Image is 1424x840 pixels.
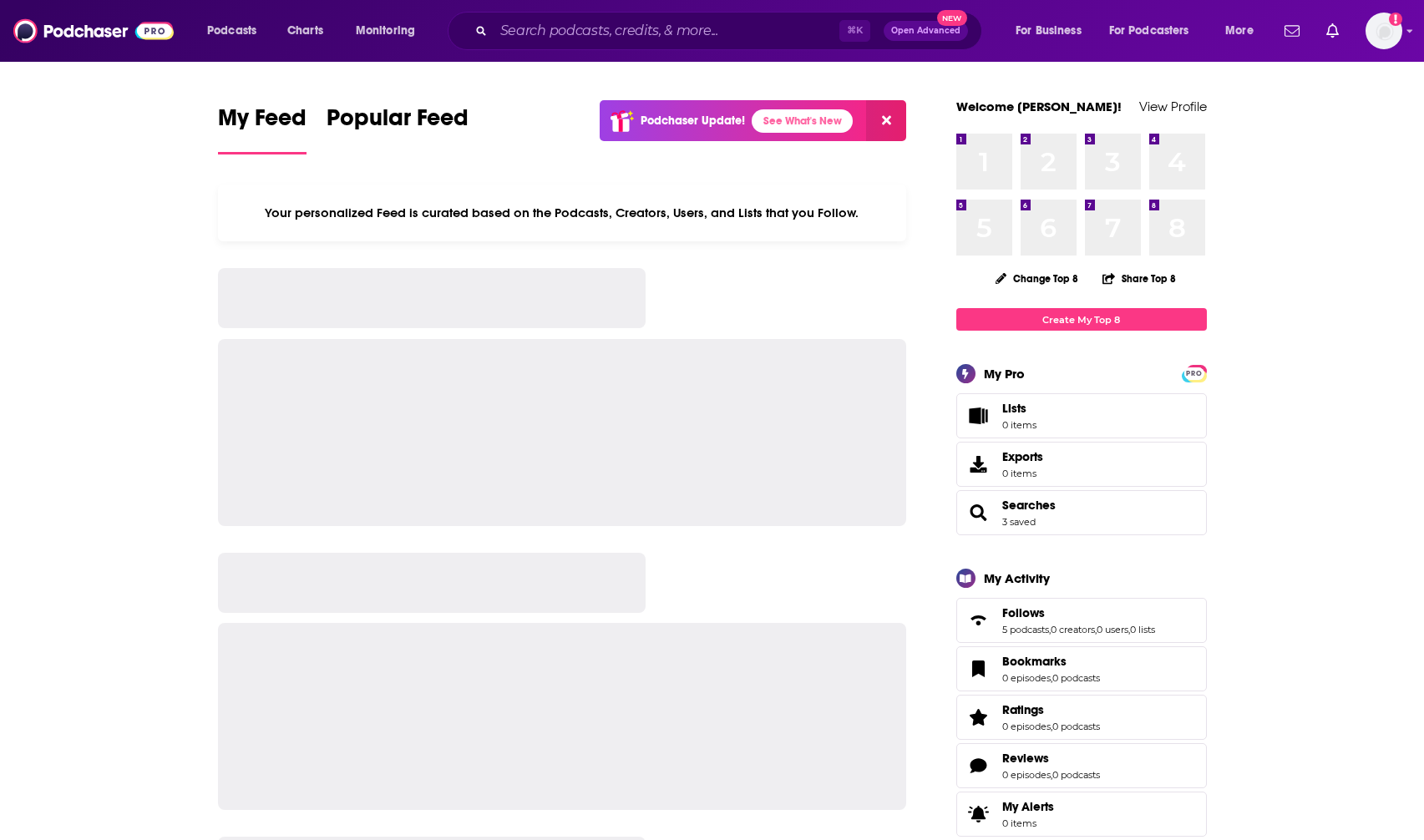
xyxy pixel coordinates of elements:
[884,21,968,41] button: Open AdvancedNew
[1049,624,1051,635] span: ,
[1002,654,1100,669] a: Bookmarks
[1320,17,1345,45] a: Show notifications dropdown
[956,442,1207,487] a: Exports
[1002,751,1049,766] span: Reviews
[1002,721,1051,732] a: 0 episodes
[956,99,1122,114] a: Welcome [PERSON_NAME]!
[641,114,745,128] p: Podchaser Update!
[1095,624,1097,635] span: ,
[962,706,996,729] a: Ratings
[287,19,323,43] span: Charts
[1002,799,1054,814] span: My Alerts
[1002,751,1100,766] a: Reviews
[1002,624,1049,635] a: 5 podcasts
[1002,817,1054,829] span: 0 items
[1225,19,1254,43] span: More
[327,104,469,154] a: Popular Feed
[986,268,1089,289] button: Change Top 8
[891,27,960,35] span: Open Advanced
[1366,13,1402,49] button: Show profile menu
[1128,624,1130,635] span: ,
[13,15,174,47] img: Podchaser - Follow, Share and Rate Podcasts
[1184,367,1204,379] a: PRO
[1002,769,1051,781] a: 0 episodes
[1016,19,1082,43] span: For Business
[195,18,278,44] button: open menu
[956,393,1207,438] a: Lists
[752,109,853,133] a: See What's New
[207,19,256,43] span: Podcasts
[1051,721,1052,732] span: ,
[1002,401,1036,416] span: Lists
[327,104,469,142] span: Popular Feed
[984,366,1025,382] div: My Pro
[956,646,1207,691] span: Bookmarks
[956,598,1207,643] span: Follows
[1002,654,1067,669] span: Bookmarks
[1002,401,1026,416] span: Lists
[1389,13,1402,26] svg: Add a profile image
[1002,605,1155,620] a: Follows
[276,18,333,44] a: Charts
[1366,13,1402,49] img: User Profile
[1002,605,1045,620] span: Follows
[1002,672,1051,684] a: 0 episodes
[962,754,996,777] a: Reviews
[344,18,437,44] button: open menu
[1109,19,1189,43] span: For Podcasters
[356,19,415,43] span: Monitoring
[1004,18,1102,44] button: open menu
[956,743,1207,788] span: Reviews
[218,104,307,154] a: My Feed
[1214,18,1275,44] button: open menu
[956,308,1207,331] a: Create My Top 8
[956,490,1207,535] span: Searches
[1052,672,1100,684] a: 0 podcasts
[1052,721,1100,732] a: 0 podcasts
[1366,13,1402,49] span: Logged in as sarahhallprinc
[1002,449,1043,464] span: Exports
[1184,367,1204,380] span: PRO
[1002,702,1100,717] a: Ratings
[1097,624,1128,635] a: 0 users
[956,695,1207,740] span: Ratings
[839,20,870,42] span: ⌘ K
[1052,769,1100,781] a: 0 podcasts
[962,657,996,681] a: Bookmarks
[1278,17,1306,45] a: Show notifications dropdown
[1102,262,1177,295] button: Share Top 8
[218,185,907,241] div: Your personalized Feed is curated based on the Podcasts, Creators, Users, and Lists that you Follow.
[1139,99,1207,114] a: View Profile
[962,609,996,632] a: Follows
[1002,702,1044,717] span: Ratings
[1051,624,1095,635] a: 0 creators
[962,453,996,476] span: Exports
[1002,516,1036,528] a: 3 saved
[956,792,1207,837] a: My Alerts
[984,570,1050,586] div: My Activity
[962,501,996,524] a: Searches
[1098,18,1214,44] button: open menu
[1002,419,1036,431] span: 0 items
[494,18,839,44] input: Search podcasts, credits, & more...
[1002,498,1056,513] a: Searches
[1051,672,1052,684] span: ,
[464,12,998,50] div: Search podcasts, credits, & more...
[1130,624,1155,635] a: 0 lists
[962,404,996,428] span: Lists
[937,10,967,26] span: New
[962,802,996,826] span: My Alerts
[1002,468,1043,479] span: 0 items
[1051,769,1052,781] span: ,
[218,104,307,142] span: My Feed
